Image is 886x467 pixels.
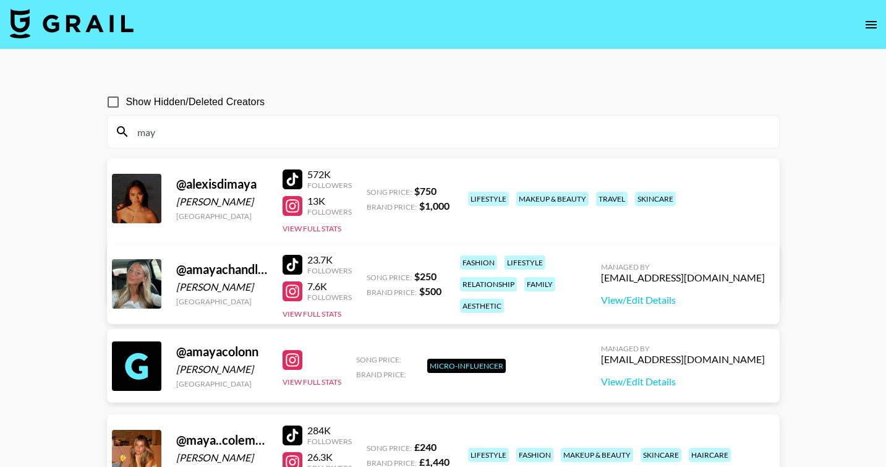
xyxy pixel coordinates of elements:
button: View Full Stats [283,377,341,387]
div: [GEOGRAPHIC_DATA] [176,297,268,306]
div: [PERSON_NAME] [176,281,268,293]
span: Brand Price: [367,288,417,297]
span: Show Hidden/Deleted Creators [126,95,265,109]
span: Song Price: [356,355,401,364]
div: Followers [307,266,352,275]
div: makeup & beauty [561,448,633,462]
div: @ amayacolonn [176,344,268,359]
div: family [524,277,555,291]
div: Micro-Influencer [427,359,506,373]
div: [GEOGRAPHIC_DATA] [176,379,268,388]
div: haircare [689,448,731,462]
div: Followers [307,293,352,302]
div: 23.7K [307,254,352,266]
strong: $ 250 [414,270,437,282]
span: Song Price: [367,187,412,197]
div: @ amayachandler_ [176,262,268,277]
div: 13K [307,195,352,207]
span: Brand Price: [367,202,417,212]
span: Song Price: [367,273,412,282]
div: 572K [307,168,352,181]
div: Managed By [601,262,765,272]
div: aesthetic [460,299,504,313]
div: travel [596,192,628,206]
div: [EMAIL_ADDRESS][DOMAIN_NAME] [601,272,765,284]
div: skincare [641,448,681,462]
div: lifestyle [505,255,545,270]
div: fashion [460,255,497,270]
div: @ alexisdimaya [176,176,268,192]
div: [EMAIL_ADDRESS][DOMAIN_NAME] [601,353,765,366]
div: [PERSON_NAME] [176,363,268,375]
div: [PERSON_NAME] [176,195,268,208]
button: View Full Stats [283,224,341,233]
div: makeup & beauty [516,192,589,206]
div: Followers [307,437,352,446]
div: relationship [460,277,517,291]
button: View Full Stats [283,309,341,319]
strong: $ 1,000 [419,200,449,212]
div: 7.6K [307,280,352,293]
span: Brand Price: [356,370,406,379]
div: @ maya..colemann [176,432,268,448]
div: fashion [516,448,553,462]
strong: £ 240 [414,441,437,453]
img: Grail Talent [10,9,134,38]
div: [GEOGRAPHIC_DATA] [176,212,268,221]
a: View/Edit Details [601,294,765,306]
div: skincare [635,192,676,206]
strong: $ 750 [414,185,437,197]
div: Managed By [601,344,765,353]
button: open drawer [859,12,884,37]
div: lifestyle [468,448,509,462]
span: Song Price: [367,443,412,453]
div: Followers [307,181,352,190]
div: [PERSON_NAME] [176,452,268,464]
a: View/Edit Details [601,375,765,388]
div: Followers [307,207,352,216]
div: 26.3K [307,451,352,463]
strong: $ 500 [419,285,441,297]
div: 284K [307,424,352,437]
input: Search by User Name [130,122,772,142]
div: lifestyle [468,192,509,206]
